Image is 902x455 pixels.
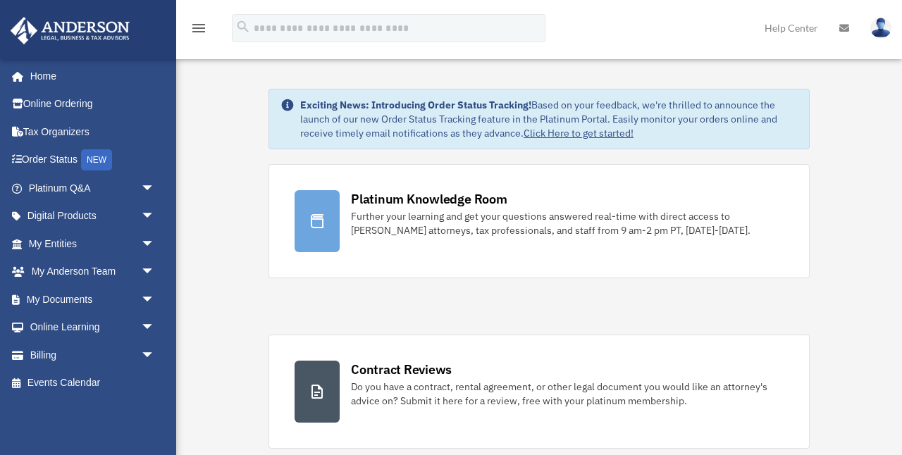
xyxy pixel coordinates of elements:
span: arrow_drop_down [141,341,169,370]
a: Platinum Q&Aarrow_drop_down [10,174,176,202]
strong: Exciting News: Introducing Order Status Tracking! [300,99,531,111]
a: Tax Organizers [10,118,176,146]
a: menu [190,25,207,37]
div: NEW [81,149,112,170]
a: My Documentsarrow_drop_down [10,285,176,313]
i: search [235,19,251,35]
a: Billingarrow_drop_down [10,341,176,369]
a: Online Learningarrow_drop_down [10,313,176,342]
span: arrow_drop_down [141,202,169,231]
span: arrow_drop_down [141,313,169,342]
div: Further your learning and get your questions answered real-time with direct access to [PERSON_NAM... [351,209,784,237]
div: Platinum Knowledge Room [351,190,507,208]
a: Click Here to get started! [524,127,634,139]
a: Home [10,62,169,90]
i: menu [190,20,207,37]
span: arrow_drop_down [141,285,169,314]
div: Contract Reviews [351,361,452,378]
a: My Entitiesarrow_drop_down [10,230,176,258]
span: arrow_drop_down [141,174,169,203]
a: Platinum Knowledge Room Further your learning and get your questions answered real-time with dire... [268,164,810,278]
a: Digital Productsarrow_drop_down [10,202,176,230]
a: Contract Reviews Do you have a contract, rental agreement, or other legal document you would like... [268,335,810,449]
img: Anderson Advisors Platinum Portal [6,17,134,44]
a: Order StatusNEW [10,146,176,175]
a: Events Calendar [10,369,176,397]
span: arrow_drop_down [141,230,169,258]
a: Online Ordering [10,90,176,118]
span: arrow_drop_down [141,258,169,287]
div: Based on your feedback, we're thrilled to announce the launch of our new Order Status Tracking fe... [300,98,798,140]
div: Do you have a contract, rental agreement, or other legal document you would like an attorney's ad... [351,380,784,408]
img: User Pic [870,18,891,38]
a: My Anderson Teamarrow_drop_down [10,258,176,286]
